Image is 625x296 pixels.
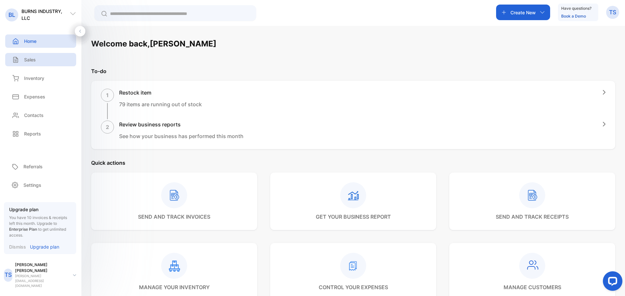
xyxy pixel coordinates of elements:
p: You have 10 invoices & receipts left this month. [9,215,71,238]
iframe: LiveChat chat widget [598,269,625,296]
p: 79 items are running out of stock [119,100,202,108]
p: Inventory [24,75,44,82]
p: Quick actions [91,159,615,167]
p: Have questions? [561,5,591,12]
p: [PERSON_NAME][EMAIL_ADDRESS][DOMAIN_NAME] [15,274,68,288]
p: Reports [24,130,41,137]
h1: Welcome back, [PERSON_NAME] [91,38,216,50]
p: 1 [106,91,109,99]
p: get your business report [316,213,391,221]
p: Referrals [23,163,43,170]
p: manage customers [504,283,561,291]
p: See how your business has performed this month [119,132,243,140]
button: TS [606,5,619,20]
p: manage your inventory [139,283,210,291]
p: Expenses [24,93,45,100]
a: Upgrade plan [26,243,59,250]
p: 2 [106,123,109,131]
h1: Review business reports [119,121,243,128]
p: Home [24,38,36,45]
p: Contacts [24,112,44,119]
p: Upgrade plan [9,206,71,213]
span: Upgrade to to get unlimited access. [9,221,66,238]
p: BURNS INDUSTRY, LLC [21,8,70,21]
p: control your expenses [319,283,388,291]
p: [PERSON_NAME] [PERSON_NAME] [15,262,68,274]
p: BL [8,11,15,19]
p: TS [5,271,12,279]
p: send and track receipts [496,213,569,221]
p: send and track invoices [138,213,210,221]
h1: Restock item [119,89,202,97]
p: Upgrade plan [30,243,59,250]
p: Dismiss [9,243,26,250]
p: TS [609,8,616,17]
button: Create New [496,5,550,20]
p: Settings [23,182,41,188]
span: Enterprise Plan [9,227,37,232]
p: Create New [510,9,536,16]
p: To-do [91,67,615,75]
a: Book a Demo [561,14,586,19]
p: Sales [24,56,36,63]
